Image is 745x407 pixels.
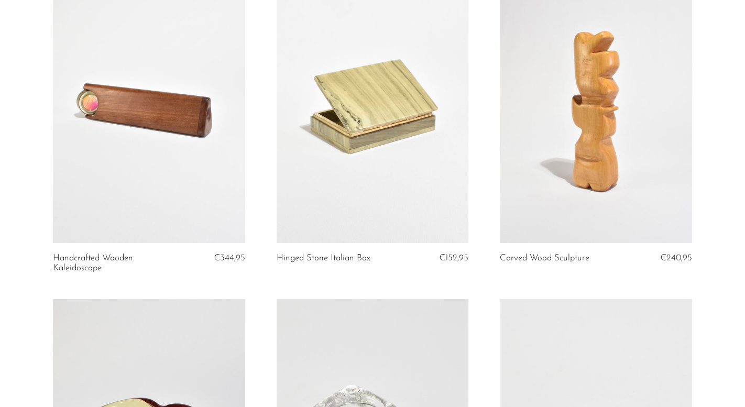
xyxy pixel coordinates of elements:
a: Handcrafted Wooden Kaleidoscope [53,254,181,273]
span: €152,95 [439,254,468,262]
span: €240,95 [660,254,692,262]
a: Hinged Stone Italian Box [277,254,370,263]
a: Carved Wood Sculpture [500,254,589,263]
span: €344,95 [214,254,245,262]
